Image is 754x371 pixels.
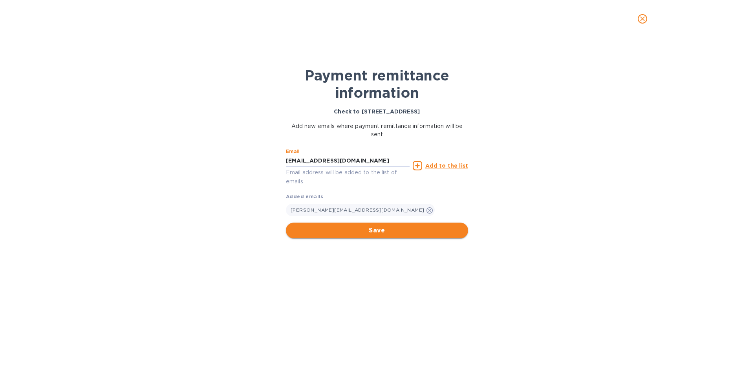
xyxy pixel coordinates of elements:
p: Add new emails where payment remittance information will be sent [286,122,468,139]
b: Check to [STREET_ADDRESS] [334,108,420,115]
u: Add to the list [425,163,468,169]
b: Added emails [286,194,324,199]
button: Save [286,223,468,238]
label: Email [286,150,300,154]
input: Enter email [286,155,410,167]
p: Email address will be added to the list of emails [286,168,410,186]
button: close [633,9,652,28]
span: [PERSON_NAME][EMAIL_ADDRESS][DOMAIN_NAME] [291,207,424,213]
b: Payment remittance information [305,67,449,101]
div: [PERSON_NAME][EMAIL_ADDRESS][DOMAIN_NAME] [286,204,435,216]
span: Save [292,226,462,235]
